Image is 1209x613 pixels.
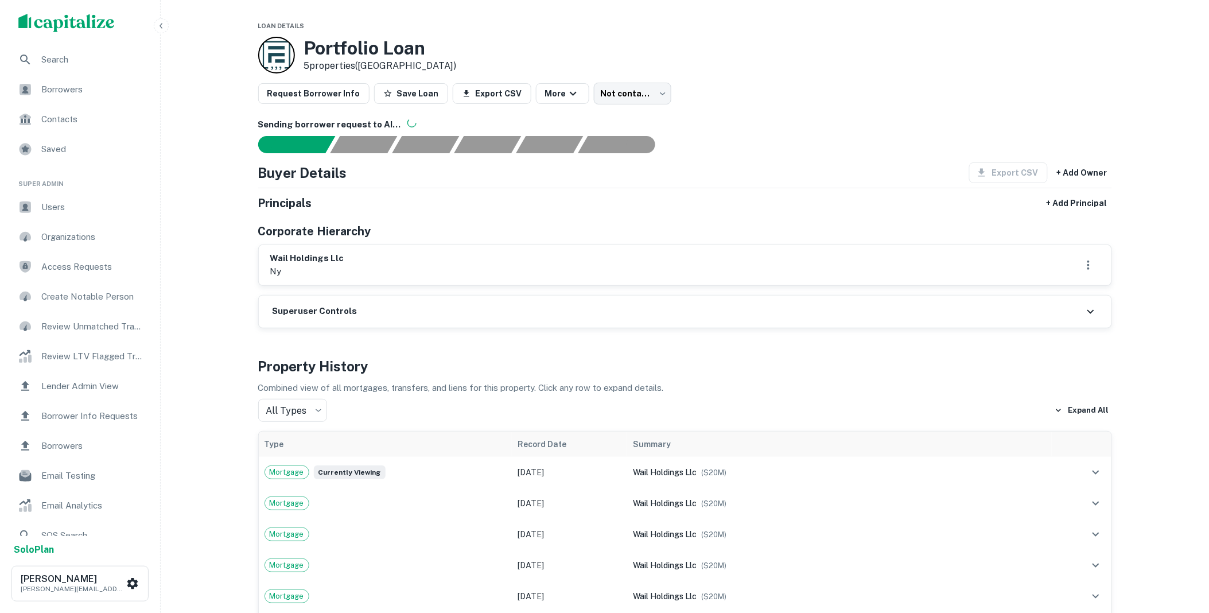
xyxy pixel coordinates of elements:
[594,83,671,104] div: Not contacted
[9,165,151,193] li: Super Admin
[265,560,309,571] span: Mortgage
[14,544,54,555] strong: Solo Plan
[41,499,144,513] span: Email Analytics
[41,83,144,96] span: Borrowers
[244,136,331,153] div: Sending borrower request to AI...
[1152,521,1209,576] iframe: Chat Widget
[258,83,370,104] button: Request Borrower Info
[41,379,144,393] span: Lender Admin View
[512,488,627,519] td: [DATE]
[9,402,151,430] a: Borrower Info Requests
[265,467,309,478] span: Mortgage
[374,83,448,104] button: Save Loan
[304,37,457,59] h3: Portfolio Loan
[270,265,344,278] p: ny
[512,457,627,488] td: [DATE]
[11,566,149,602] button: [PERSON_NAME][PERSON_NAME][EMAIL_ADDRESS][DOMAIN_NAME]
[314,465,386,479] span: Currently viewing
[258,162,347,183] h4: Buyer Details
[21,575,124,584] h6: [PERSON_NAME]
[1042,193,1112,214] button: + Add Principal
[18,14,115,32] img: capitalize-logo.png
[633,561,697,570] span: wail holdings llc
[701,592,726,601] span: ($ 20M )
[9,373,151,400] div: Lender Admin View
[41,409,144,423] span: Borrower Info Requests
[1086,587,1106,606] button: expand row
[9,223,151,251] a: Organizations
[259,432,512,457] th: Type
[1086,556,1106,575] button: expand row
[258,118,1112,131] h6: Sending borrower request to AI...
[516,136,583,153] div: Principals found, still searching for contact information. This may take time...
[9,253,151,281] a: Access Requests
[9,462,151,490] a: Email Testing
[9,343,151,370] a: Review LTV Flagged Transactions
[330,136,397,153] div: Your request is received and processing...
[41,230,144,244] span: Organizations
[9,432,151,460] a: Borrowers
[1086,525,1106,544] button: expand row
[454,136,521,153] div: Principals found, AI now looking for contact information...
[9,76,151,103] a: Borrowers
[41,112,144,126] span: Contacts
[9,283,151,311] a: Create Notable Person
[41,290,144,304] span: Create Notable Person
[633,499,697,508] span: wail holdings llc
[258,356,1112,377] h4: Property History
[41,439,144,453] span: Borrowers
[273,305,357,318] h6: Superuser Controls
[265,591,309,602] span: Mortgage
[41,142,144,156] span: Saved
[1052,402,1112,419] button: Expand All
[392,136,459,153] div: Documents found, AI parsing details...
[536,83,589,104] button: More
[701,499,726,508] span: ($ 20M )
[265,498,309,509] span: Mortgage
[14,543,54,557] a: SoloPlan
[41,200,144,214] span: Users
[633,530,697,539] span: wail holdings llc
[21,584,124,594] p: [PERSON_NAME][EMAIL_ADDRESS][DOMAIN_NAME]
[258,381,1112,395] p: Combined view of all mortgages, transfers, and liens for this property. Click any row to expand d...
[41,350,144,363] span: Review LTV Flagged Transactions
[1086,463,1106,482] button: expand row
[9,313,151,340] a: Review Unmatched Transactions
[265,529,309,540] span: Mortgage
[512,550,627,581] td: [DATE]
[9,522,151,549] a: SOS Search
[633,592,697,601] span: wail holdings llc
[701,468,726,477] span: ($ 20M )
[9,46,151,73] a: Search
[9,492,151,519] div: Email Analytics
[258,195,312,212] h5: Principals
[258,399,327,422] div: All Types
[41,53,144,67] span: Search
[9,135,151,163] a: Saved
[512,432,627,457] th: Record Date
[512,581,627,612] td: [DATE]
[9,193,151,221] a: Users
[41,469,144,483] span: Email Testing
[9,106,151,133] a: Contacts
[701,530,726,539] span: ($ 20M )
[270,252,344,265] h6: wail holdings llc
[1086,494,1106,513] button: expand row
[304,59,457,73] p: 5 properties ([GEOGRAPHIC_DATA])
[258,22,305,29] span: Loan Details
[578,136,669,153] div: AI fulfillment process complete.
[453,83,531,104] button: Export CSV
